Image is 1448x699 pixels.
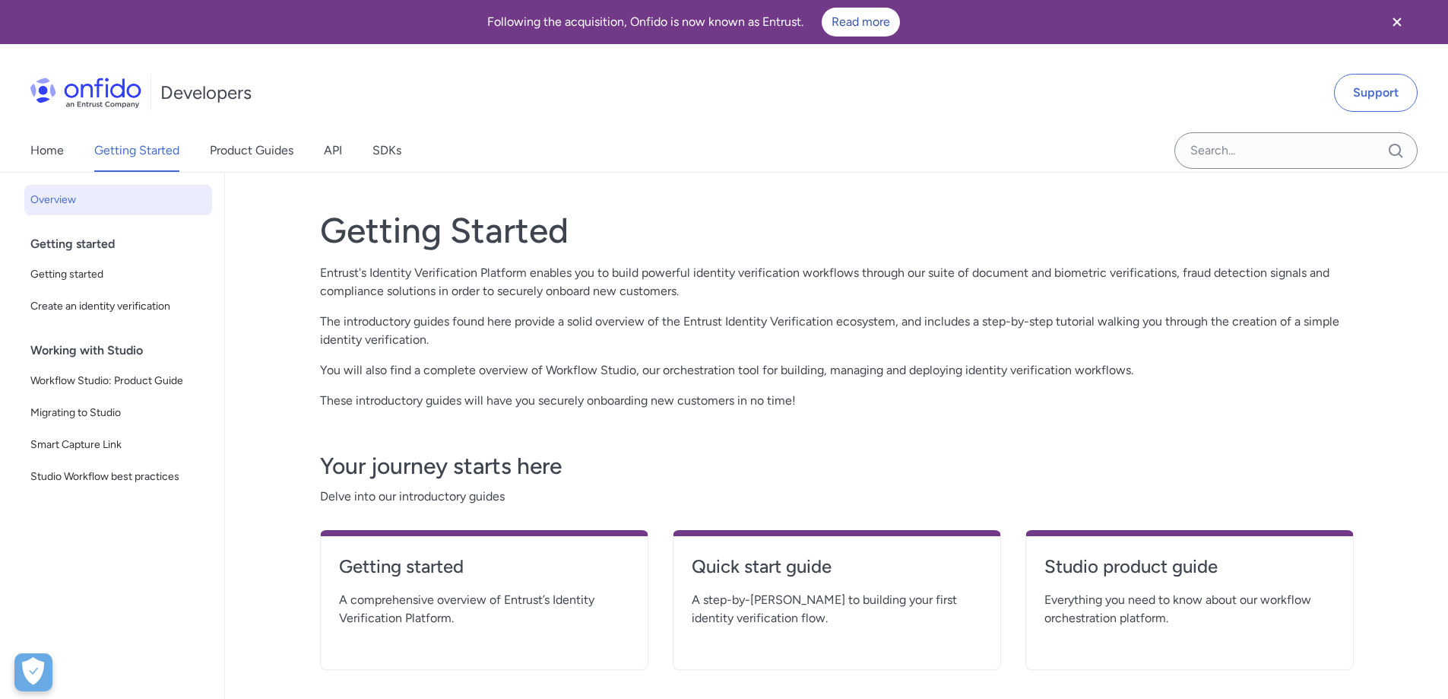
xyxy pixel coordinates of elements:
span: Workflow Studio: Product Guide [30,372,206,390]
p: These introductory guides will have you securely onboarding new customers in no time! [320,392,1354,410]
a: API [324,129,342,172]
button: Open Preferences [14,653,52,691]
a: Read more [822,8,900,37]
span: Everything you need to know about our workflow orchestration platform. [1044,591,1335,628]
span: A step-by-[PERSON_NAME] to building your first identity verification flow. [692,591,982,628]
p: You will also find a complete overview of Workflow Studio, our orchestration tool for building, m... [320,361,1354,380]
h4: Quick start guide [692,554,982,579]
a: Getting Started [94,129,179,172]
span: Delve into our introductory guides [320,488,1354,506]
a: Migrating to Studio [24,398,212,428]
a: Studio product guide [1044,554,1335,591]
a: Workflow Studio: Product Guide [24,366,212,396]
a: Smart Capture Link [24,430,212,460]
input: Onfido search input field [1174,132,1418,169]
a: SDKs [372,129,401,172]
h4: Studio product guide [1044,554,1335,579]
div: Getting started [30,229,218,259]
p: Entrust's Identity Verification Platform enables you to build powerful identity verification work... [320,264,1354,300]
a: Overview [24,185,212,215]
a: Studio Workflow best practices [24,462,212,492]
a: Getting started [24,259,212,290]
span: Studio Workflow best practices [30,468,206,486]
p: The introductory guides found here provide a solid overview of the Entrust Identity Verification ... [320,313,1354,349]
span: A comprehensive overview of Entrust’s Identity Verification Platform. [339,591,629,628]
a: Product Guides [210,129,293,172]
svg: Close banner [1388,13,1406,31]
div: Following the acquisition, Onfido is now known as Entrust. [18,8,1369,37]
a: Support [1334,74,1418,112]
span: Overview [30,191,206,209]
a: Getting started [339,554,629,591]
span: Smart Capture Link [30,436,206,454]
span: Getting started [30,265,206,284]
a: Home [30,129,64,172]
span: Migrating to Studio [30,404,206,422]
a: Quick start guide [692,554,982,591]
a: Create an identity verification [24,291,212,322]
img: Onfido Logo [30,78,141,108]
h3: Your journey starts here [320,451,1354,481]
button: Close banner [1369,3,1425,41]
h1: Developers [160,81,252,105]
div: Cookie Preferences [14,653,52,691]
h1: Getting Started [320,209,1354,252]
div: Working with Studio [30,335,218,366]
span: Create an identity verification [30,297,206,316]
h4: Getting started [339,554,629,579]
